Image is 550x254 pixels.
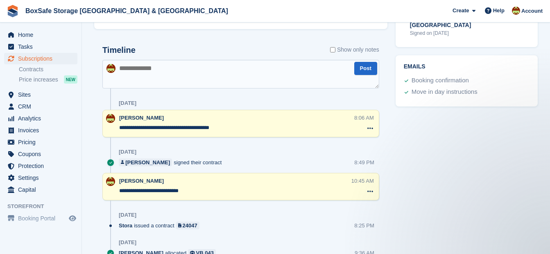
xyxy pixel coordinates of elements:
div: 8:06 AM [354,114,374,122]
span: Sites [18,89,67,100]
span: Help [493,7,505,15]
img: stora-icon-8386f47178a22dfd0bd8f6a31ec36ba5ce8667c1dd55bd0f319d3a0aa187defe.svg [7,5,19,17]
div: [DATE] [119,239,136,246]
a: menu [4,172,77,184]
button: Post [354,62,377,75]
a: Contracts [19,66,77,73]
div: 8:25 PM [354,222,374,229]
div: 8:49 PM [354,159,374,166]
span: Settings [18,172,67,184]
span: Booking Portal [18,213,67,224]
a: menu [4,136,77,148]
a: menu [4,89,77,100]
div: [PERSON_NAME] [125,159,170,166]
span: Subscriptions [18,53,67,64]
label: Show only notes [330,45,379,54]
div: [DATE] [119,212,136,218]
span: [PERSON_NAME] [119,115,164,121]
div: 24047 [183,222,197,229]
span: Home [18,29,67,41]
a: menu [4,53,77,64]
span: Protection [18,160,67,172]
span: [PERSON_NAME] [119,178,164,184]
span: Invoices [18,125,67,136]
a: BoxSafe Storage [GEOGRAPHIC_DATA] & [GEOGRAPHIC_DATA] [22,4,231,18]
div: NEW [64,75,77,84]
h2: Emails [404,63,530,70]
div: 10:45 AM [351,177,374,185]
span: Coupons [18,148,67,160]
a: [PERSON_NAME] [119,159,172,166]
div: issued a contract [119,222,204,229]
a: menu [4,29,77,41]
input: Show only notes [330,45,335,54]
a: menu [4,125,77,136]
div: Booking confirmation [412,76,469,86]
div: signed their contract [119,159,226,166]
span: Tasks [18,41,67,52]
div: Signed on [DATE] [410,29,515,37]
div: [DATE] [119,149,136,155]
a: Price increases NEW [19,75,77,84]
span: Storefront [7,202,81,211]
a: 24047 [176,222,199,229]
span: Capital [18,184,67,195]
img: Kim [106,64,115,73]
a: menu [4,184,77,195]
span: Create [453,7,469,15]
span: CRM [18,101,67,112]
a: menu [4,41,77,52]
h2: Timeline [102,45,136,55]
a: menu [4,160,77,172]
span: Stora [119,222,132,229]
a: menu [4,213,77,224]
img: Kim [512,7,520,15]
a: menu [4,113,77,124]
span: Pricing [18,136,67,148]
img: Kim [106,177,115,186]
span: Price increases [19,76,58,84]
span: Account [521,7,543,15]
a: menu [4,101,77,112]
span: Analytics [18,113,67,124]
a: Preview store [68,213,77,223]
a: menu [4,148,77,160]
img: Kim [106,114,115,123]
div: Move in day instructions [412,87,478,97]
div: [DATE] [119,100,136,107]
